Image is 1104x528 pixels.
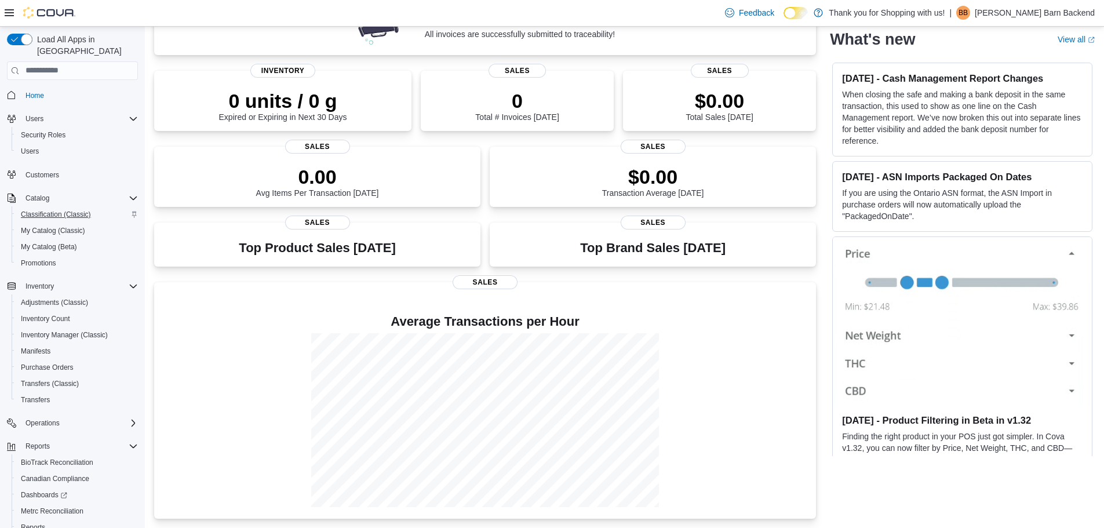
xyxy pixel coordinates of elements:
[16,488,138,502] span: Dashboards
[2,87,143,104] button: Home
[16,224,90,238] a: My Catalog (Classic)
[16,256,61,270] a: Promotions
[16,240,138,254] span: My Catalog (Beta)
[12,359,143,376] button: Purchase Orders
[16,128,70,142] a: Security Roles
[12,206,143,223] button: Classification (Classic)
[16,344,55,358] a: Manifests
[25,418,60,428] span: Operations
[16,144,43,158] a: Users
[12,327,143,343] button: Inventory Manager (Classic)
[720,1,779,24] a: Feedback
[12,392,143,408] button: Transfers
[16,312,75,326] a: Inventory Count
[12,239,143,255] button: My Catalog (Beta)
[21,458,93,467] span: BioTrack Reconciliation
[285,140,350,154] span: Sales
[16,504,88,518] a: Metrc Reconciliation
[285,216,350,230] span: Sales
[256,165,379,188] p: 0.00
[21,279,138,293] span: Inventory
[16,312,138,326] span: Inventory Count
[21,191,54,205] button: Catalog
[16,472,138,486] span: Canadian Compliance
[25,170,59,180] span: Customers
[2,166,143,183] button: Customers
[842,72,1083,84] h3: [DATE] - Cash Management Report Changes
[21,474,89,483] span: Canadian Compliance
[489,64,546,78] span: Sales
[25,442,50,451] span: Reports
[12,294,143,311] button: Adjustments (Classic)
[621,140,686,154] span: Sales
[16,128,138,142] span: Security Roles
[842,187,1083,222] p: If you are using the Ontario ASN format, the ASN Import in purchase orders will now automatically...
[21,298,88,307] span: Adjustments (Classic)
[959,6,968,20] span: BB
[1058,35,1095,44] a: View allExternal link
[25,114,43,123] span: Users
[16,328,112,342] a: Inventory Manager (Classic)
[21,130,65,140] span: Security Roles
[621,216,686,230] span: Sales
[21,147,39,156] span: Users
[12,376,143,392] button: Transfers (Classic)
[475,89,559,112] p: 0
[16,144,138,158] span: Users
[21,439,54,453] button: Reports
[2,111,143,127] button: Users
[475,89,559,122] div: Total # Invoices [DATE]
[16,361,138,374] span: Purchase Orders
[580,241,726,255] h3: Top Brand Sales [DATE]
[21,112,48,126] button: Users
[16,456,138,469] span: BioTrack Reconciliation
[12,223,143,239] button: My Catalog (Classic)
[16,240,82,254] a: My Catalog (Beta)
[949,6,952,20] p: |
[21,347,50,356] span: Manifests
[12,471,143,487] button: Canadian Compliance
[25,91,44,100] span: Home
[686,89,753,122] div: Total Sales [DATE]
[830,30,915,49] h2: What's new
[21,258,56,268] span: Promotions
[691,64,749,78] span: Sales
[842,171,1083,183] h3: [DATE] - ASN Imports Packaged On Dates
[16,328,138,342] span: Inventory Manager (Classic)
[12,255,143,271] button: Promotions
[453,275,518,289] span: Sales
[21,363,74,372] span: Purchase Orders
[12,311,143,327] button: Inventory Count
[16,344,138,358] span: Manifests
[21,395,50,405] span: Transfers
[842,414,1083,426] h3: [DATE] - Product Filtering in Beta in v1.32
[12,503,143,519] button: Metrc Reconciliation
[239,241,395,255] h3: Top Product Sales [DATE]
[23,7,75,19] img: Cova
[686,89,753,112] p: $0.00
[21,89,49,103] a: Home
[12,343,143,359] button: Manifests
[842,89,1083,147] p: When closing the safe and making a bank deposit in the same transaction, this used to show as one...
[21,330,108,340] span: Inventory Manager (Classic)
[16,361,78,374] a: Purchase Orders
[21,379,79,388] span: Transfers (Classic)
[16,377,138,391] span: Transfers (Classic)
[25,282,54,291] span: Inventory
[21,507,83,516] span: Metrc Reconciliation
[219,89,347,122] div: Expired or Expiring in Next 30 Days
[16,393,54,407] a: Transfers
[163,315,807,329] h4: Average Transactions per Hour
[16,377,83,391] a: Transfers (Classic)
[21,314,70,323] span: Inventory Count
[16,504,138,518] span: Metrc Reconciliation
[16,224,138,238] span: My Catalog (Classic)
[2,190,143,206] button: Catalog
[829,6,945,20] p: Thank you for Shopping with us!
[975,6,1095,20] p: [PERSON_NAME] Barn Backend
[21,168,64,182] a: Customers
[21,439,138,453] span: Reports
[25,194,49,203] span: Catalog
[2,415,143,431] button: Operations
